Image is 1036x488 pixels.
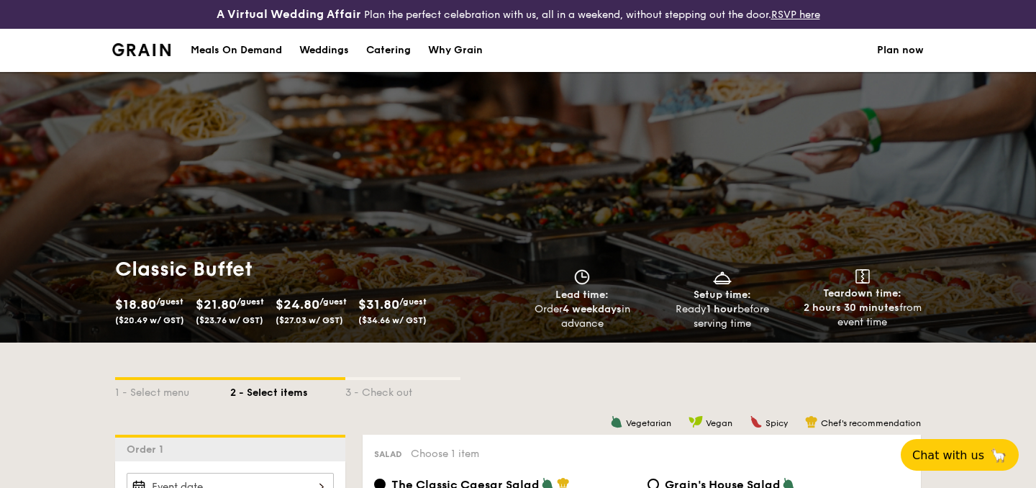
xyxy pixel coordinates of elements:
[358,29,419,72] a: Catering
[804,302,899,314] strong: 2 hours 30 minutes
[196,297,237,312] span: $21.80
[563,303,622,315] strong: 4 weekdays
[112,43,171,56] a: Logotype
[366,29,411,72] div: Catering
[196,315,263,325] span: ($23.76 w/ GST)
[345,380,460,400] div: 3 - Check out
[299,29,349,72] div: Weddings
[518,302,647,331] div: Order in advance
[358,315,427,325] span: ($34.66 w/ GST)
[990,447,1007,464] span: 🦙
[706,303,737,315] strong: 1 hour
[805,415,818,428] img: icon-chef-hat.a58ddaea.svg
[191,29,282,72] div: Meals On Demand
[276,315,343,325] span: ($27.03 w/ GST)
[771,9,820,21] a: RSVP here
[706,418,732,428] span: Vegan
[319,297,347,307] span: /guest
[912,448,984,462] span: Chat with us
[765,418,788,428] span: Spicy
[694,289,751,301] span: Setup time:
[399,297,427,307] span: /guest
[750,415,763,428] img: icon-spicy.37a8142b.svg
[798,301,927,330] div: from event time
[411,448,479,460] span: Choose 1 item
[821,418,921,428] span: Chef's recommendation
[877,29,924,72] a: Plan now
[276,297,319,312] span: $24.80
[217,6,361,23] h4: A Virtual Wedding Affair
[115,315,184,325] span: ($20.49 w/ GST)
[689,415,703,428] img: icon-vegan.f8ff3823.svg
[230,380,345,400] div: 2 - Select items
[374,449,402,459] span: Salad
[156,297,183,307] span: /guest
[358,297,399,312] span: $31.80
[658,302,787,331] div: Ready before serving time
[855,269,870,284] img: icon-teardown.65201eee.svg
[419,29,491,72] a: Why Grain
[626,418,671,428] span: Vegetarian
[571,269,593,285] img: icon-clock.2db775ea.svg
[901,439,1019,471] button: Chat with us🦙
[428,29,483,72] div: Why Grain
[173,6,863,23] div: Plan the perfect celebration with us, all in a weekend, without stepping out the door.
[712,269,733,285] img: icon-dish.430c3a2e.svg
[127,443,169,456] span: Order 1
[555,289,609,301] span: Lead time:
[291,29,358,72] a: Weddings
[115,380,230,400] div: 1 - Select menu
[237,297,264,307] span: /guest
[115,297,156,312] span: $18.80
[115,256,512,282] h1: Classic Buffet
[112,43,171,56] img: Grain
[182,29,291,72] a: Meals On Demand
[823,287,901,299] span: Teardown time:
[610,415,623,428] img: icon-vegetarian.fe4039eb.svg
